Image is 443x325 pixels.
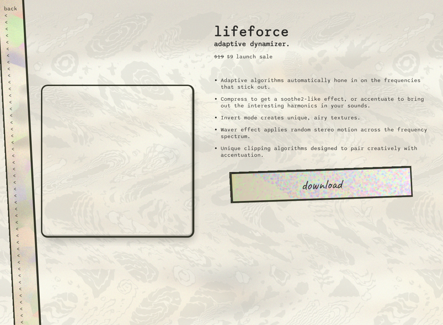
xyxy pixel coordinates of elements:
div: < [14,192,27,199]
div: < [12,159,25,165]
div: < [17,259,31,265]
div: < [8,92,22,99]
div: < [20,312,34,319]
div: < [15,225,29,232]
h2: lifeforce [214,16,290,40]
div: < [19,305,33,312]
div: < [9,112,23,119]
div: < [13,179,27,185]
div: < [11,139,24,145]
div: < [9,99,22,105]
div: < [10,132,24,139]
li: Compress to get a soothe2-like effect, or accentuate to bring out the interesting harmonics in yo... [221,96,435,109]
div: < [15,212,28,219]
p: $19 [214,53,224,60]
div: < [13,185,27,192]
p: $9 [227,53,233,60]
div: < [8,79,21,85]
div: < [9,105,23,112]
div: < [4,12,18,19]
div: < [14,205,28,212]
div: < [18,272,31,279]
div: < [6,52,20,59]
div: < [18,279,32,285]
p: launch sale [236,53,273,60]
div: < [12,165,26,172]
div: < [19,299,33,305]
h3: adaptive dynamizer. [214,40,290,48]
div: < [11,152,25,159]
div: < [7,59,20,65]
li: Invert mode creates unique, airy textures. [221,114,435,121]
iframe: lifeforce [41,85,194,238]
div: < [10,119,23,125]
div: < [15,219,29,225]
div: back [4,5,17,12]
li: Unique clipping algorithms designed to pair creatively with accentuation. [221,145,435,158]
div: < [14,199,28,205]
div: < [6,45,20,52]
div: < [16,239,30,245]
div: < [11,145,25,152]
div: < [18,285,32,292]
div: < [7,72,21,79]
div: < [19,292,32,299]
div: < [5,32,19,39]
div: < [16,232,29,239]
li: Adaptive algorithms automatically hone in on the frequencies that stick out. [221,77,435,90]
div: < [12,172,26,179]
a: download [229,166,413,203]
div: < [16,245,30,252]
li: Waver effect applies random stereo motion across the frequency spectrum. [221,126,435,140]
div: < [17,265,31,272]
div: < [7,65,21,72]
div: < [8,85,22,92]
div: < [6,39,19,45]
div: < [17,252,30,259]
div: < [5,25,18,32]
div: < [4,19,18,25]
div: < [10,125,24,132]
